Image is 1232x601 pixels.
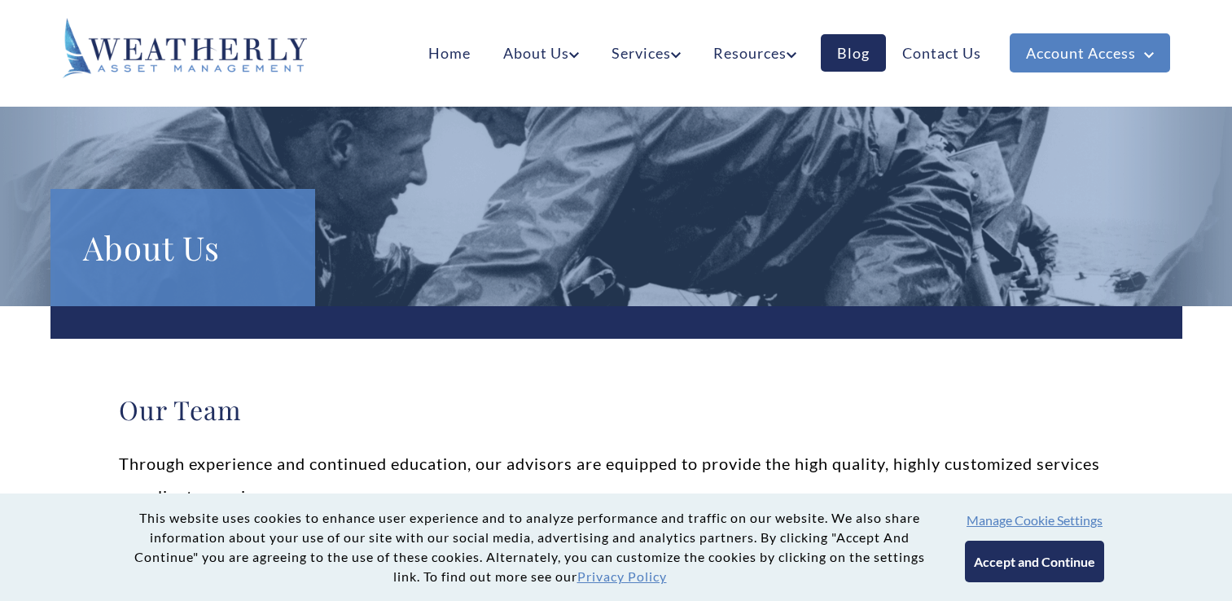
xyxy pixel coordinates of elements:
[967,512,1103,528] button: Manage Cookie Settings
[965,541,1104,582] button: Accept and Continue
[83,222,283,274] h1: About Us
[595,34,697,72] a: Services
[577,568,667,584] a: Privacy Policy
[63,18,307,78] img: Weatherly
[412,34,487,72] a: Home
[119,447,1114,512] p: Through experience and continued education, our advisors are equipped to provide the high quality...
[697,34,813,72] a: Resources
[821,34,886,72] a: Blog
[1010,33,1170,72] a: Account Access
[487,34,595,72] a: About Us
[128,508,932,586] p: This website uses cookies to enhance user experience and to analyze performance and traffic on ou...
[119,393,1114,426] h2: Our Team
[886,34,997,72] a: Contact Us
